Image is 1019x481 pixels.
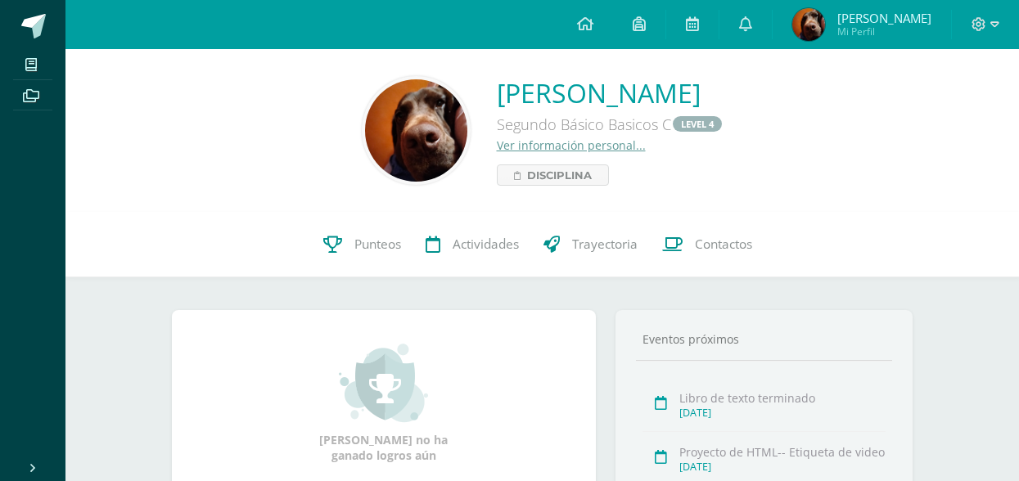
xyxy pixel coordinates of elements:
div: [DATE] [679,406,886,420]
a: LEVEL 4 [673,116,722,132]
img: aaddcee21652f0ee8a18578c54d6631a.png [365,79,467,182]
span: Trayectoria [572,236,638,254]
span: [PERSON_NAME] [837,10,931,26]
span: Punteos [354,236,401,254]
a: Contactos [650,212,764,277]
div: Proyecto de HTML-- Etiqueta de video [679,444,886,460]
a: Trayectoria [531,212,650,277]
img: cfb03ecccc0155878a67c8bac78d8a99.png [792,8,825,41]
span: Actividades [453,236,519,254]
a: Punteos [311,212,413,277]
div: [DATE] [679,460,886,474]
a: Disciplina [497,164,609,186]
img: achievement_small.png [339,342,428,424]
span: Disciplina [527,165,592,185]
span: Contactos [695,236,752,254]
div: Eventos próximos [636,331,892,347]
div: [PERSON_NAME] no ha ganado logros aún [302,342,466,463]
div: Segundo Básico Basicos C [497,110,724,137]
span: Mi Perfil [837,25,931,38]
a: Actividades [413,212,531,277]
div: Libro de texto terminado [679,390,886,406]
a: [PERSON_NAME] [497,75,724,110]
a: Ver información personal... [497,137,646,153]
